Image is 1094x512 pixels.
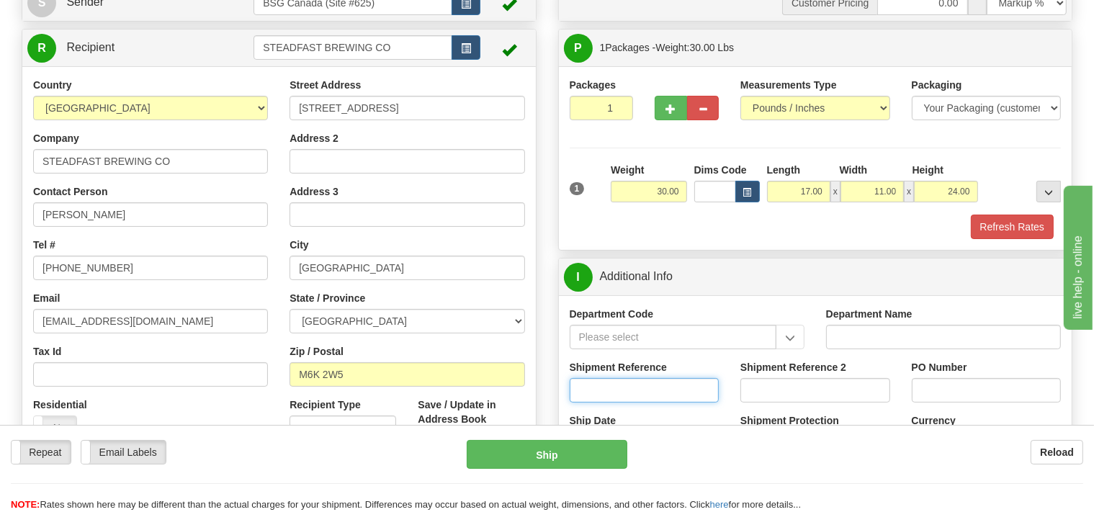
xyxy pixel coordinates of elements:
label: Country [33,78,72,92]
label: Packages [570,78,617,92]
a: R Recipient [27,33,228,63]
span: NOTE: [11,499,40,510]
div: ... [1036,181,1061,202]
button: Reload [1031,440,1083,464]
a: IAdditional Info [564,262,1067,292]
label: Email Labels [81,441,166,464]
label: Packaging [912,78,962,92]
span: 1 [600,42,606,53]
span: 1 [570,182,585,195]
label: Department Code [570,307,654,321]
button: Refresh Rates [971,215,1054,239]
label: Email [33,291,60,305]
span: 30.00 [690,42,715,53]
span: P [564,34,593,63]
label: Shipment Reference [570,360,667,374]
div: live help - online [11,9,133,26]
label: Shipment Reference 2 [740,360,846,374]
label: Company [33,131,79,145]
label: Height [913,163,944,177]
input: Please select [570,325,776,349]
label: Tax Id [33,344,61,359]
span: Recipient [66,41,115,53]
label: Zip / Postal [290,344,344,359]
a: P 1Packages -Weight:30.00 Lbs [564,33,1067,63]
label: Address 2 [290,131,338,145]
span: Lbs [718,42,735,53]
label: Residential [33,398,87,412]
button: Ship [467,440,627,469]
label: Save / Update in Address Book [418,398,524,426]
label: Repeat [12,441,71,464]
label: City [290,238,308,252]
label: Contact Person [33,184,107,199]
label: No [34,416,76,439]
label: Width [840,163,868,177]
label: Length [767,163,801,177]
iframe: chat widget [1061,182,1093,329]
a: here [710,499,729,510]
label: Measurements Type [740,78,837,92]
label: Shipment Protection [740,413,839,428]
label: Street Address [290,78,361,92]
span: R [27,34,56,63]
label: Dims Code [694,163,747,177]
b: Reload [1040,446,1074,458]
span: x [904,181,914,202]
label: Currency [912,413,956,428]
input: Enter a location [290,96,524,120]
span: I [564,263,593,292]
span: x [830,181,840,202]
label: Ship Date [570,413,617,428]
label: Recipient Type [290,398,361,412]
label: PO Number [912,360,967,374]
label: Tel # [33,238,55,252]
label: Weight [611,163,644,177]
input: Recipient Id [254,35,452,60]
label: Address 3 [290,184,338,199]
label: State / Province [290,291,365,305]
label: Department Name [826,307,913,321]
span: Packages - [600,33,735,62]
span: Weight: [655,42,734,53]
